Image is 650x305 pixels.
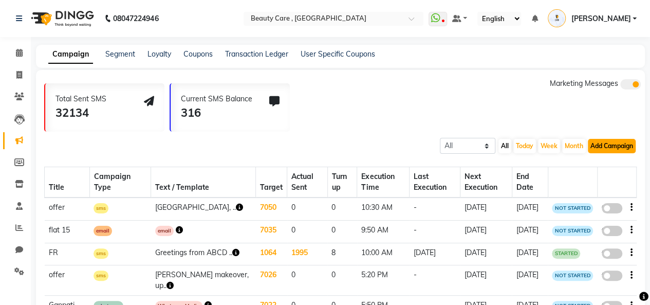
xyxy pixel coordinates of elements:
[571,13,630,24] span: [PERSON_NAME]
[287,167,328,198] th: Actual Sent
[548,9,566,27] img: Rupal
[327,198,357,220] td: 0
[94,226,112,236] span: email
[94,203,108,213] span: sms
[181,94,252,104] div: Current SMS Balance
[327,220,357,243] td: 0
[460,220,512,243] td: [DATE]
[94,271,108,281] span: sms
[498,139,511,153] button: All
[357,265,410,296] td: 5:20 PM
[147,49,171,59] a: Loyalty
[410,167,460,198] th: Last Execution
[45,265,90,296] td: offer
[410,243,460,265] td: [DATE]
[602,271,622,281] label: false
[151,167,256,198] th: Text / Template
[538,139,560,153] button: Week
[512,243,548,265] td: [DATE]
[512,265,548,296] td: [DATE]
[327,265,357,296] td: 0
[513,139,536,153] button: Today
[460,167,512,198] th: Next Execution
[181,104,252,121] div: 316
[48,45,93,64] a: Campaign
[552,271,593,281] span: NOT STARTED
[225,49,288,59] a: Transaction Ledger
[410,198,460,220] td: -
[562,139,586,153] button: Month
[55,104,106,121] div: 32134
[512,220,548,243] td: [DATE]
[327,243,357,265] td: 8
[550,79,618,88] span: Marketing Messages
[357,220,410,243] td: 9:50 AM
[287,265,328,296] td: 0
[588,139,636,153] button: Add Campaign
[512,198,548,220] td: [DATE]
[256,220,287,243] td: 7035
[602,248,622,259] label: false
[512,167,548,198] th: End Date
[552,203,593,213] span: NOT STARTED
[183,49,213,59] a: Coupons
[602,203,622,213] label: false
[155,226,174,236] span: email
[45,167,90,198] th: Title
[287,220,328,243] td: 0
[105,49,135,59] a: Segment
[460,198,512,220] td: [DATE]
[410,220,460,243] td: -
[256,265,287,296] td: 7026
[113,4,158,33] b: 08047224946
[256,167,287,198] th: Target
[301,49,375,59] a: User Specific Coupons
[410,265,460,296] td: -
[151,243,256,265] td: Greetings from ABCD ..
[357,167,410,198] th: Execution Time
[357,198,410,220] td: 10:30 AM
[89,167,151,198] th: Campaign Type
[256,243,287,265] td: 1064
[602,226,622,236] label: false
[94,248,108,259] span: sms
[357,243,410,265] td: 10:00 AM
[327,167,357,198] th: Turn up
[460,265,512,296] td: [DATE]
[45,198,90,220] td: offer
[287,198,328,220] td: 0
[45,220,90,243] td: flat 15
[26,4,97,33] img: logo
[45,243,90,265] td: FR
[256,198,287,220] td: 7050
[287,243,328,265] td: 1995
[151,198,256,220] td: [GEOGRAPHIC_DATA], ..
[460,243,512,265] td: [DATE]
[552,226,593,236] span: NOT STARTED
[552,248,580,259] span: STARTED
[55,94,106,104] div: Total Sent SMS
[151,265,256,296] td: [PERSON_NAME] makeover, up..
